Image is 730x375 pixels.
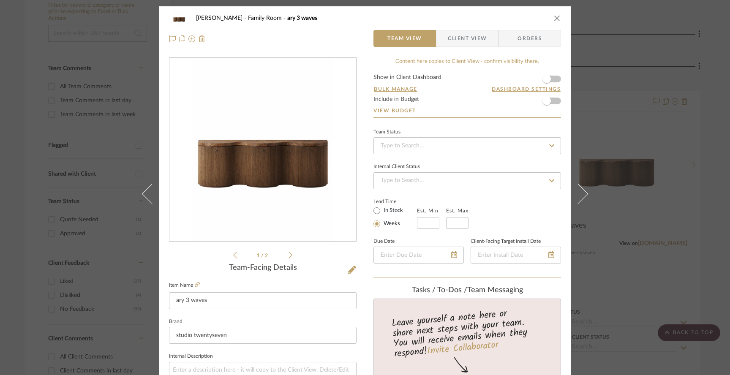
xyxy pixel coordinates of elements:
[265,253,269,258] span: 2
[169,282,200,289] label: Item Name
[448,30,487,47] span: Client View
[373,130,400,134] div: Team Status
[169,58,356,242] div: 0
[199,35,205,42] img: Remove from project
[169,354,213,359] label: Internal Description
[382,207,403,215] label: In Stock
[257,253,261,258] span: 1
[553,14,561,22] button: close
[373,304,562,361] div: Leave yourself a note here or share next steps with your team. You will receive emails when they ...
[169,264,357,273] div: Team-Facing Details
[373,85,418,93] button: Bulk Manage
[169,10,189,27] img: ed4fe375-1bdb-4cac-9545-764494a96cd5_48x40.jpg
[491,85,561,93] button: Dashboard Settings
[387,30,422,47] span: Team View
[373,57,561,66] div: Content here copies to Client View - confirm visibility there.
[446,208,469,214] label: Est. Max
[192,58,333,242] img: ed4fe375-1bdb-4cac-9545-764494a96cd5_436x436.jpg
[471,247,561,264] input: Enter Install Date
[417,208,439,214] label: Est. Min
[287,15,317,21] span: ary 3 waves
[373,205,417,229] mat-radio-group: Select item type
[248,15,287,21] span: Family Room
[373,107,561,114] a: View Budget
[373,239,395,244] label: Due Date
[373,198,417,205] label: Lead Time
[169,320,182,324] label: Brand
[261,253,265,258] span: /
[373,172,561,189] input: Type to Search…
[169,327,357,344] input: Enter Brand
[427,338,499,359] a: Invite Collaborator
[373,165,420,169] div: Internal Client Status
[196,15,248,21] span: [PERSON_NAME]
[373,137,561,154] input: Type to Search…
[508,30,551,47] span: Orders
[412,286,467,294] span: Tasks / To-Dos /
[382,220,400,228] label: Weeks
[373,247,464,264] input: Enter Due Date
[471,239,541,244] label: Client-Facing Target Install Date
[169,292,357,309] input: Enter Item Name
[373,286,561,295] div: team Messaging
